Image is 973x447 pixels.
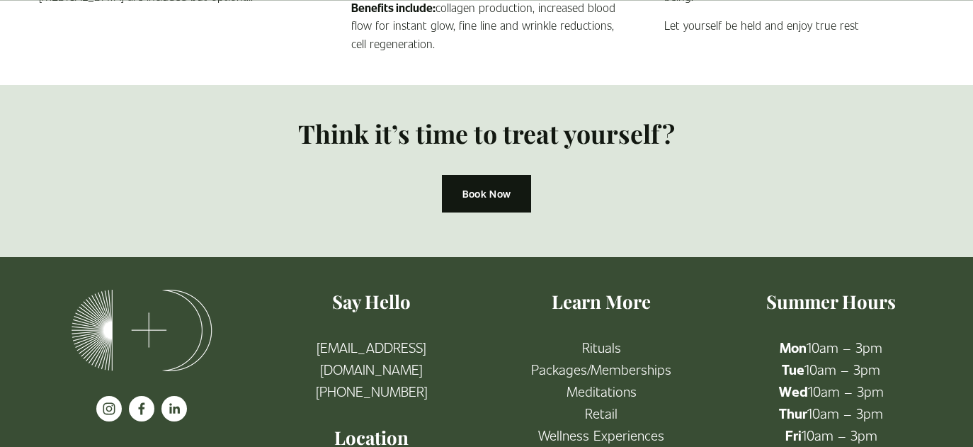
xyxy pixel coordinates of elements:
a: Book Now [442,175,531,213]
a: [EMAIL_ADDRESS][DOMAIN_NAME] [268,336,474,380]
p: Let yourself be held and enjoy true rest [664,16,934,35]
h3: Think it’s time to treat yourself? [263,117,710,151]
strong: Wed [779,382,808,400]
a: Rituals [582,336,621,358]
strong: Thur [779,404,807,422]
a: Meditations [567,380,637,402]
h4: Learn More [499,289,705,314]
strong: Fri [785,426,802,444]
h4: Summer Hours [729,289,935,314]
strong: Mon [780,338,807,356]
a: Packages/Memberships [531,358,671,380]
a: etail [593,402,618,424]
h4: Say Hello [268,289,474,314]
a: [PHONE_NUMBER] [316,380,428,402]
a: instagram-unauth [96,396,122,421]
strong: Tue [782,360,804,378]
a: LinkedIn [161,396,187,421]
a: Wellness Experiences [538,424,664,446]
a: facebook-unauth [129,396,154,421]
